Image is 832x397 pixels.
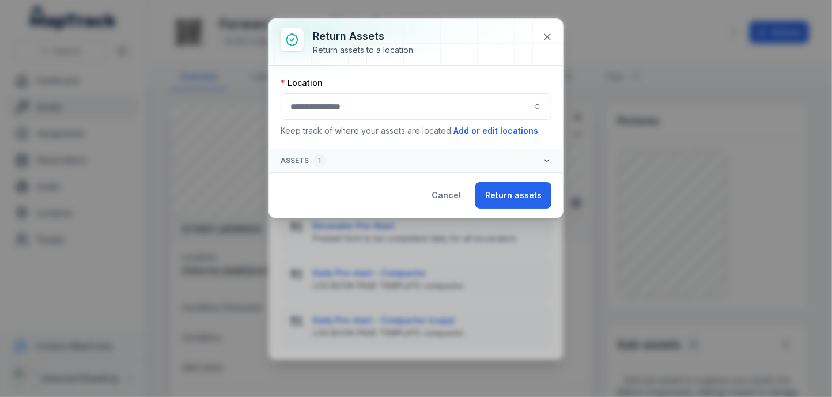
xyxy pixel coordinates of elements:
[281,77,323,89] label: Location
[313,44,415,56] div: Return assets to a location.
[313,28,415,44] h3: Return assets
[281,154,326,168] span: Assets
[269,149,563,172] button: Assets1
[453,124,539,137] button: Add or edit locations
[281,124,551,137] p: Keep track of where your assets are located.
[475,182,551,209] button: Return assets
[313,154,326,168] div: 1
[422,182,471,209] button: Cancel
